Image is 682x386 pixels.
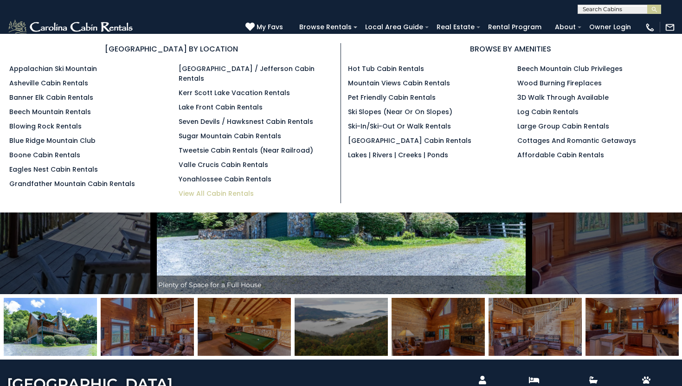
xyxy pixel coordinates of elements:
span: My Favs [257,22,283,32]
a: Browse Rentals [295,20,356,34]
img: 163466697 [198,298,291,356]
a: Owner Login [585,20,636,34]
a: Blue Ridge Mountain Club [9,136,96,145]
a: Rental Program [483,20,546,34]
a: Local Area Guide [360,20,428,34]
a: About [550,20,580,34]
a: Banner Elk Cabin Rentals [9,93,93,102]
a: Boone Cabin Rentals [9,150,80,160]
a: Asheville Cabin Rentals [9,78,88,88]
a: Hot Tub Cabin Rentals [348,64,424,73]
a: 3D Walk Through Available [517,93,609,102]
a: Tweetsie Cabin Rentals (Near Railroad) [179,146,313,155]
a: Cottages and Romantic Getaways [517,136,636,145]
a: Yonahlossee Cabin Rentals [179,174,271,184]
a: Pet Friendly Cabin Rentals [348,93,436,102]
img: White-1-2.png [7,18,135,37]
a: Appalachian Ski Mountain [9,64,97,73]
img: 163466676 [585,298,679,356]
a: Wood Burning Fireplaces [517,78,602,88]
a: Real Estate [432,20,479,34]
a: Blowing Rock Rentals [9,122,82,131]
a: Mountain Views Cabin Rentals [348,78,450,88]
img: 163466672 [392,298,485,356]
a: Beech Mountain Club Privileges [517,64,623,73]
a: Sugar Mountain Cabin Rentals [179,131,281,141]
a: Lake Front Cabin Rentals [179,103,263,112]
a: Valle Crucis Cabin Rentals [179,160,268,169]
a: Log Cabin Rentals [517,107,579,116]
img: 163466671 [295,298,388,356]
a: Seven Devils / Hawksnest Cabin Rentals [179,117,313,126]
h3: [GEOGRAPHIC_DATA] BY LOCATION [9,43,334,55]
a: Kerr Scott Lake Vacation Rentals [179,88,290,97]
a: Affordable Cabin Rentals [517,150,604,160]
a: My Favs [245,22,285,32]
img: mail-regular-white.png [665,22,675,32]
a: Beech Mountain Rentals [9,107,91,116]
a: Lakes | Rivers | Creeks | Ponds [348,150,448,160]
a: [GEOGRAPHIC_DATA] / Jefferson Cabin Rentals [179,64,315,83]
img: 163466674 [101,298,194,356]
div: Plenty of Space for a Full House [154,276,529,294]
a: Grandfather Mountain Cabin Rentals [9,179,135,188]
h3: BROWSE BY AMENITIES [348,43,673,55]
img: 163466673 [489,298,582,356]
a: Ski-in/Ski-Out or Walk Rentals [348,122,451,131]
a: Large Group Cabin Rentals [517,122,609,131]
img: 163466707 [4,298,97,356]
a: Ski Slopes (Near or On Slopes) [348,107,452,116]
a: Eagles Nest Cabin Rentals [9,165,98,174]
img: phone-regular-white.png [645,22,655,32]
a: View All Cabin Rentals [179,189,254,198]
a: [GEOGRAPHIC_DATA] Cabin Rentals [348,136,471,145]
